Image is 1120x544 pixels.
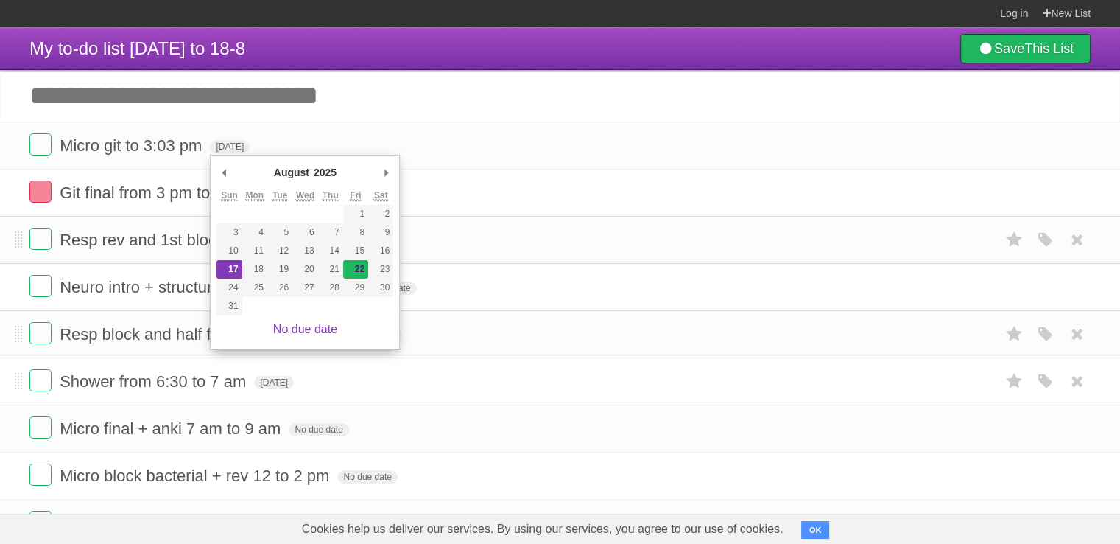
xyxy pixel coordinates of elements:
[337,470,397,484] span: No due date
[343,205,368,223] button: 1
[368,260,393,279] button: 23
[374,190,388,201] abbr: Saturday
[343,242,368,260] button: 15
[29,181,52,203] label: Done
[216,242,242,260] button: 10
[1001,322,1029,346] label: Star task
[272,190,287,201] abbr: Tuesday
[29,133,52,156] label: Done
[289,423,348,436] span: No due date
[216,297,242,315] button: 31
[318,223,343,242] button: 7
[216,161,231,184] button: Previous Month
[29,275,52,297] label: Done
[1024,41,1074,56] b: This List
[311,161,339,184] div: 2025
[60,467,333,485] span: Micro block bacterial + rev 12 to 2 pm
[210,140,250,153] span: [DATE]
[60,372,250,391] span: Shower from 6:30 to 7 am
[292,242,317,260] button: 13
[267,223,292,242] button: 5
[318,242,343,260] button: 14
[960,34,1091,63] a: SaveThis List
[29,369,52,391] label: Done
[60,136,205,155] span: Micro git to 3:03 pm
[242,260,267,279] button: 18
[221,190,238,201] abbr: Sunday
[273,323,337,335] a: No due date
[216,279,242,297] button: 24
[216,260,242,279] button: 17
[368,205,393,223] button: 2
[29,464,52,486] label: Done
[296,190,314,201] abbr: Wednesday
[60,184,254,202] span: Git final from 3 pm to 5 pm
[801,521,830,539] button: OK
[1001,228,1029,252] label: Star task
[60,419,284,438] span: Micro final + anki 7 am to 9 am
[60,231,286,249] span: Resp rev and 1st block to 9 pm
[242,242,267,260] button: 11
[368,242,393,260] button: 16
[254,376,294,389] span: [DATE]
[216,223,242,242] button: 3
[29,228,52,250] label: Done
[292,260,317,279] button: 20
[29,416,52,439] label: Done
[267,279,292,297] button: 26
[29,38,245,58] span: My to-do list [DATE] to 18-8
[29,511,52,533] label: Done
[29,322,52,344] label: Done
[318,260,343,279] button: 21
[272,161,311,184] div: August
[368,223,393,242] button: 9
[242,279,267,297] button: 25
[287,515,798,544] span: Cookies help us deliver our services. By using our services, you agree to our use of cookies.
[1001,369,1029,394] label: Star task
[242,223,267,242] button: 4
[292,279,317,297] button: 27
[60,325,337,344] span: Resp block and half from 1 to 3:30 am
[267,260,292,279] button: 19
[343,260,368,279] button: 22
[292,223,317,242] button: 6
[60,278,352,296] span: Neuro intro + structure from to 12:30 am
[343,223,368,242] button: 8
[343,279,368,297] button: 29
[318,279,343,297] button: 28
[350,190,361,201] abbr: Friday
[246,190,264,201] abbr: Monday
[368,279,393,297] button: 30
[267,242,292,260] button: 12
[378,161,393,184] button: Next Month
[323,190,339,201] abbr: Thursday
